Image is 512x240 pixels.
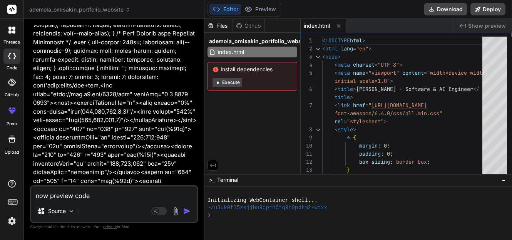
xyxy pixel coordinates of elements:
[325,45,338,52] span: html
[301,53,312,61] div: 3
[350,37,362,44] span: html
[301,45,312,53] div: 2
[368,102,371,109] span: "
[30,223,198,230] p: Always double-check its answers. Your in Bind
[5,149,19,156] label: Upload
[344,118,347,125] span: =
[353,102,365,109] span: href
[7,121,17,127] label: prem
[301,69,312,77] div: 5
[335,118,344,125] span: rel
[301,101,312,109] div: 7
[353,45,356,52] span: =
[207,211,211,219] span: ❯
[29,6,131,13] span: ademola_omisakin_portfolio_website
[3,39,20,45] label: threads
[301,134,312,142] div: 9
[424,69,427,76] span: =
[301,37,312,45] div: 1
[335,94,350,101] span: title
[375,61,378,68] span: =
[335,77,390,84] span: initial-scale=1.0"
[399,61,402,68] span: >
[341,45,353,52] span: lang
[322,53,325,60] span: <
[301,85,312,93] div: 6
[500,174,507,186] button: −
[335,86,338,92] span: <
[387,142,390,149] span: ;
[384,118,387,125] span: >
[427,69,489,76] span: "width=device-width,
[335,102,338,109] span: <
[209,37,308,45] span: ademola_omisakin_portfolio_website
[353,86,356,92] span: >
[301,158,312,166] div: 12
[335,61,338,68] span: <
[301,150,312,158] div: 11
[5,92,19,98] label: GitHub
[338,69,350,76] span: meta
[209,4,241,15] button: Editor
[359,150,384,157] span: padding:
[368,69,399,76] span: "viewport"
[362,37,365,44] span: >
[301,142,312,150] div: 10
[356,45,368,52] span: "en"
[368,45,371,52] span: >
[233,22,264,30] div: Github
[335,69,338,76] span: <
[322,37,350,44] span: <!DOCTYPE
[350,94,353,101] span: >
[241,4,279,15] button: Preview
[387,150,390,157] span: 0
[322,45,325,52] span: <
[301,126,312,134] div: 8
[304,22,330,30] span: index.html
[212,78,242,87] button: Execute
[473,86,479,92] span: </
[103,224,117,229] span: privacy
[217,176,238,184] span: Terminal
[7,65,17,71] label: code
[338,126,353,133] span: style
[301,166,312,174] div: 13
[502,176,506,184] span: −
[338,53,341,60] span: >
[356,86,473,92] span: [PERSON_NAME] - Software & AI Engineer
[313,126,323,134] div: Click to collapse the range.
[378,61,399,68] span: "UTF-8"
[359,158,393,165] span: box-sizing:
[439,110,442,117] span: "
[183,207,191,215] img: icon
[470,3,505,15] button: Deploy
[207,204,327,211] span: ~/u3uk0f35zsjjbn9cprh6fq9h0p4tm2-wnxx
[217,47,245,57] span: index.html
[359,142,381,149] span: margin:
[468,22,506,30] span: Show preview
[204,22,233,30] div: Files
[402,69,424,76] span: content
[212,65,292,73] span: Install dependencies
[396,158,427,165] span: border-box
[347,166,350,173] span: }
[209,176,215,184] span: >_
[338,86,353,92] span: title
[313,53,323,61] div: Click to collapse the range.
[371,102,427,109] span: [URL][DOMAIN_NAME]
[313,45,323,53] div: Click to collapse the range.
[427,158,430,165] span: ;
[353,61,375,68] span: charset
[5,215,18,228] img: settings
[68,208,75,215] img: Pick Models
[353,69,365,76] span: name
[338,61,350,68] span: meta
[347,118,384,125] span: "stylesheet"
[353,126,356,133] span: >
[353,134,356,141] span: {
[338,102,350,109] span: link
[325,53,338,60] span: head
[384,142,387,149] span: 0
[390,77,393,84] span: >
[424,3,467,15] button: Download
